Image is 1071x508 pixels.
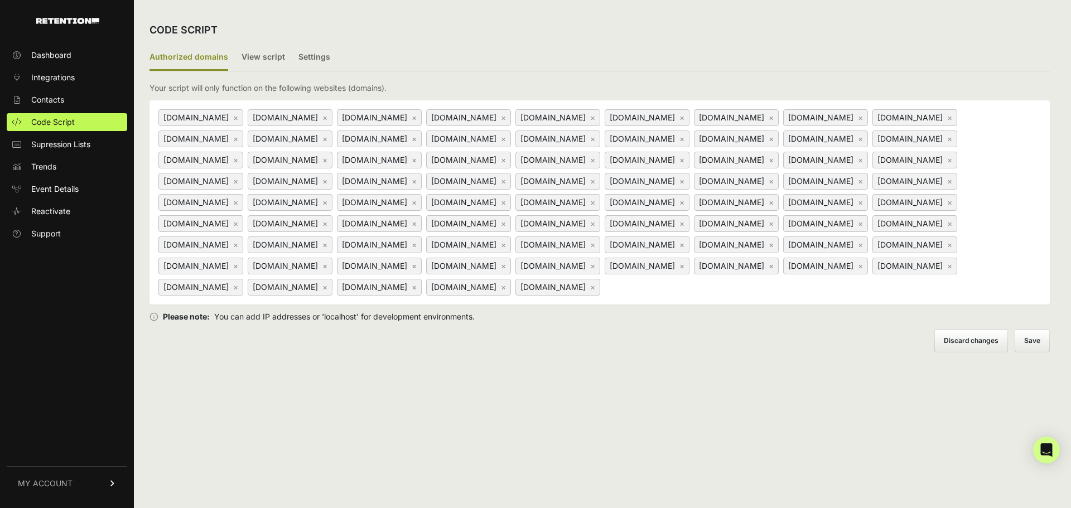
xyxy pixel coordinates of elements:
[515,194,600,211] div: [DOMAIN_NAME]
[769,134,774,143] a: ×
[337,173,422,190] div: [DOMAIN_NAME]
[783,152,868,168] div: [DOMAIN_NAME]
[7,225,127,243] a: Support
[31,117,75,128] span: Code Script
[337,152,422,168] div: [DOMAIN_NAME]
[337,215,422,232] div: [DOMAIN_NAME]
[426,173,511,190] div: [DOMAIN_NAME]
[679,134,684,143] a: ×
[501,219,506,228] a: ×
[233,197,238,207] a: ×
[412,282,417,292] a: ×
[515,279,600,296] div: [DOMAIN_NAME]
[515,109,600,126] div: [DOMAIN_NAME]
[158,152,243,168] div: [DOMAIN_NAME]
[7,202,127,220] a: Reactivate
[947,240,952,249] a: ×
[679,176,684,186] a: ×
[158,258,243,274] div: [DOMAIN_NAME]
[248,109,332,126] div: [DOMAIN_NAME]
[590,155,595,165] a: ×
[605,236,689,253] div: [DOMAIN_NAME]
[872,173,957,190] div: [DOMAIN_NAME]
[158,279,243,296] div: [DOMAIN_NAME]
[7,91,127,109] a: Contacts
[322,134,327,143] a: ×
[248,236,332,253] div: [DOMAIN_NAME]
[233,176,238,186] a: ×
[783,109,868,126] div: [DOMAIN_NAME]
[769,113,774,122] a: ×
[248,194,332,211] div: [DOMAIN_NAME]
[934,329,1008,352] label: Discard changes
[590,261,595,270] a: ×
[694,236,779,253] div: [DOMAIN_NAME]
[872,194,957,211] div: [DOMAIN_NAME]
[322,219,327,228] a: ×
[501,261,506,270] a: ×
[694,173,779,190] div: [DOMAIN_NAME]
[501,134,506,143] a: ×
[158,109,243,126] div: [DOMAIN_NAME]
[515,173,600,190] div: [DOMAIN_NAME]
[769,176,774,186] a: ×
[501,113,506,122] a: ×
[18,478,73,489] span: MY ACCOUNT
[872,215,957,232] div: [DOMAIN_NAME]
[501,176,506,186] a: ×
[322,240,327,249] a: ×
[769,219,774,228] a: ×
[501,282,506,292] a: ×
[412,240,417,249] a: ×
[158,173,243,190] div: [DOMAIN_NAME]
[694,194,779,211] div: [DOMAIN_NAME]
[783,194,868,211] div: [DOMAIN_NAME]
[769,240,774,249] a: ×
[605,130,689,147] div: [DOMAIN_NAME]
[149,311,1050,322] p: You can add IP addresses or 'localhost' for development environments.
[412,113,417,122] a: ×
[298,45,330,71] label: Settings
[322,261,327,270] a: ×
[248,173,332,190] div: [DOMAIN_NAME]
[337,279,422,296] div: [DOMAIN_NAME]
[322,197,327,207] a: ×
[858,261,863,270] a: ×
[7,466,127,500] a: MY ACCOUNT
[337,236,422,253] div: [DOMAIN_NAME]
[149,22,218,38] h2: CODE SCRIPT
[872,109,957,126] div: [DOMAIN_NAME]
[501,155,506,165] a: ×
[149,83,387,94] p: Your script will only function on the following websites (domains).
[322,113,327,122] a: ×
[248,258,332,274] div: [DOMAIN_NAME]
[31,183,79,195] span: Event Details
[233,240,238,249] a: ×
[858,176,863,186] a: ×
[233,155,238,165] a: ×
[947,176,952,186] a: ×
[872,152,957,168] div: [DOMAIN_NAME]
[7,136,127,153] a: Supression Lists
[31,161,56,172] span: Trends
[426,130,511,147] div: [DOMAIN_NAME]
[1015,329,1050,352] button: Save
[7,113,127,131] a: Code Script
[426,152,511,168] div: [DOMAIN_NAME]
[858,197,863,207] a: ×
[515,215,600,232] div: [DOMAIN_NAME]
[426,215,511,232] div: [DOMAIN_NAME]
[7,158,127,176] a: Trends
[872,258,957,274] div: [DOMAIN_NAME]
[412,261,417,270] a: ×
[149,45,228,71] label: Authorized domains
[412,134,417,143] a: ×
[337,109,422,126] div: [DOMAIN_NAME]
[872,130,957,147] div: [DOMAIN_NAME]
[783,130,868,147] div: [DOMAIN_NAME]
[590,134,595,143] a: ×
[7,69,127,86] a: Integrations
[679,155,684,165] a: ×
[947,155,952,165] a: ×
[31,50,71,61] span: Dashboard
